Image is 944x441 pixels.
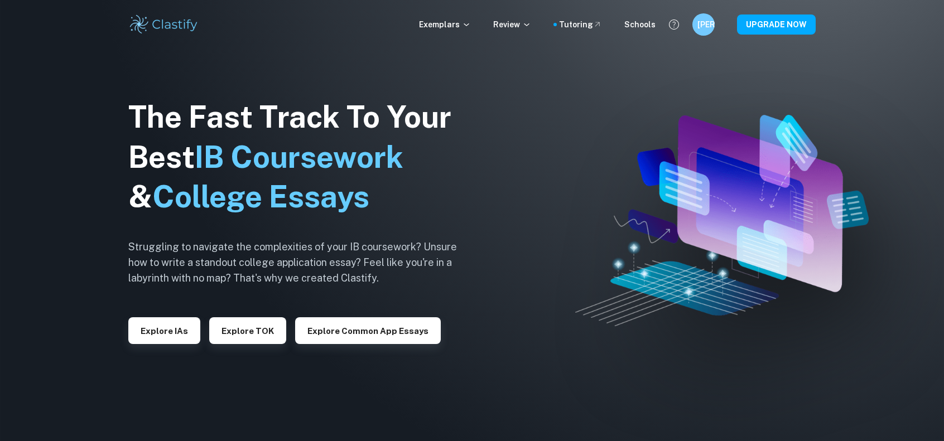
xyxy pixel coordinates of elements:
[295,317,441,344] button: Explore Common App essays
[195,139,403,175] span: IB Coursework
[419,18,471,31] p: Exemplars
[575,115,868,327] img: Clastify hero
[624,18,656,31] a: Schools
[559,18,602,31] a: Tutoring
[128,325,200,336] a: Explore IAs
[295,325,441,336] a: Explore Common App essays
[692,13,715,36] button: [PERSON_NAME]
[128,317,200,344] button: Explore IAs
[128,239,474,286] h6: Struggling to navigate the complexities of your IB coursework? Unsure how to write a standout col...
[128,97,474,217] h1: The Fast Track To Your Best &
[209,325,286,336] a: Explore TOK
[697,18,710,31] h6: [PERSON_NAME]
[152,179,369,214] span: College Essays
[493,18,531,31] p: Review
[128,13,199,36] img: Clastify logo
[209,317,286,344] button: Explore TOK
[664,15,683,34] button: Help and Feedback
[737,14,816,35] button: UPGRADE NOW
